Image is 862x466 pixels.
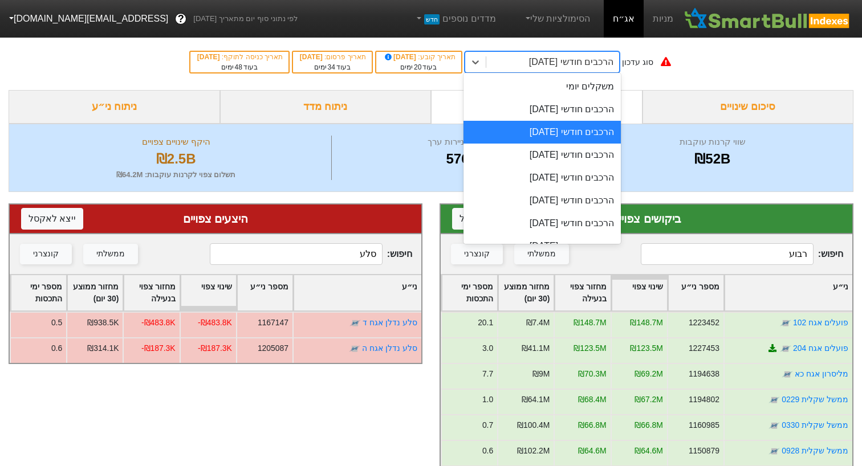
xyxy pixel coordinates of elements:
[635,419,663,431] div: ₪66.8M
[517,419,550,431] div: ₪100.4M
[328,63,335,71] span: 34
[630,317,662,329] div: ₪148.7M
[517,445,550,457] div: ₪102.2M
[587,149,839,169] div: ₪52B
[635,394,663,406] div: ₪67.2M
[349,343,360,354] img: tase link
[635,368,663,380] div: ₪69.2M
[769,420,780,431] img: tase link
[630,342,662,354] div: ₪123.5M
[578,419,607,431] div: ₪66.8M
[463,166,621,189] div: הרכבים חודשי [DATE]
[682,7,853,30] img: SmartBull
[641,243,843,265] span: חיפוש :
[463,121,621,144] div: הרכבים חודשי [DATE]
[220,90,432,124] div: ניתוח מדד
[668,275,723,310] div: Toggle SortBy
[529,55,613,69] div: הרכבים חודשי [DATE]
[689,342,719,354] div: 1227453
[689,317,719,329] div: 1223452
[431,90,643,124] div: ביקושים והיצעים צפויים
[198,317,232,329] div: -₪483.8K
[210,243,412,265] span: חיפוש :
[587,136,839,149] div: שווי קרנות עוקבות
[11,275,66,310] div: Toggle SortBy
[578,368,607,380] div: ₪70.3M
[124,275,179,310] div: Toggle SortBy
[689,445,719,457] div: 1150879
[198,342,232,354] div: -₪187.3K
[522,342,550,354] div: ₪41.1M
[382,52,456,62] div: תאריך קובע :
[235,63,242,71] span: 48
[141,317,176,329] div: -₪483.8K
[87,342,119,354] div: ₪314.1K
[463,75,621,98] div: משקלים יומי
[482,445,493,457] div: 0.6
[196,62,283,72] div: בעוד ימים
[83,244,138,264] button: ממשלתי
[578,445,607,457] div: ₪64.6M
[237,275,292,310] div: Toggle SortBy
[21,210,410,227] div: היצעים צפויים
[299,62,366,72] div: בעוד ימים
[578,394,607,406] div: ₪68.4M
[410,7,501,30] a: מדדים נוספיםחדש
[498,275,554,310] div: Toggle SortBy
[362,344,417,353] a: סלע נדלן אגח ה
[181,275,236,310] div: Toggle SortBy
[452,210,841,227] div: ביקושים צפויים
[23,169,328,181] div: תשלום צפוי לקרנות עוקבות : ₪64.2M
[689,368,719,380] div: 1194638
[23,136,328,149] div: היקף שינויים צפויים
[51,342,62,354] div: 0.6
[382,62,456,72] div: בעוד ימים
[463,235,621,257] div: הרכבים חודשי [DATE]
[555,275,610,310] div: Toggle SortBy
[335,136,580,149] div: מספר ניירות ערך
[299,52,366,62] div: תאריך פרסום :
[451,244,503,264] button: קונצרני
[67,275,123,310] div: Toggle SortBy
[258,317,288,329] div: 1167147
[178,11,184,27] span: ?
[442,275,497,310] div: Toggle SortBy
[482,394,493,406] div: 1.0
[641,243,813,265] input: 210 רשומות...
[482,368,493,380] div: 7.7
[210,243,382,265] input: 366 רשומות...
[782,420,848,430] a: ממשל שקלית 0330
[689,394,719,406] div: 1194802
[574,342,606,354] div: ₪123.5M
[519,7,595,30] a: הסימולציות שלי
[414,63,421,71] span: 20
[23,149,328,169] div: ₪2.5B
[141,342,176,354] div: -₪187.3K
[780,317,791,329] img: tase link
[643,90,854,124] div: סיכום שינויים
[622,56,653,68] div: סוג עדכון
[464,248,490,260] div: קונצרני
[20,244,72,264] button: קונצרני
[782,369,793,380] img: tase link
[363,318,417,327] a: סלע נדלן אגח ד
[196,52,283,62] div: תאריך כניסה לתוקף :
[300,53,324,61] span: [DATE]
[9,90,220,124] div: ניתוח ני״ע
[725,275,852,310] div: Toggle SortBy
[383,53,418,61] span: [DATE]
[689,419,719,431] div: 1160985
[782,446,848,455] a: ממשל שקלית 0928
[258,342,288,354] div: 1205087
[21,208,83,230] button: ייצא לאקסל
[769,445,780,457] img: tase link
[532,368,550,380] div: ₪9M
[522,394,550,406] div: ₪64.1M
[335,149,580,169] div: 576
[424,14,440,24] span: חדש
[793,318,848,327] a: פועלים אגח 102
[463,144,621,166] div: הרכבים חודשי [DATE]
[197,53,222,61] span: [DATE]
[478,317,493,329] div: 20.1
[782,395,848,404] a: ממשל שקלית 0229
